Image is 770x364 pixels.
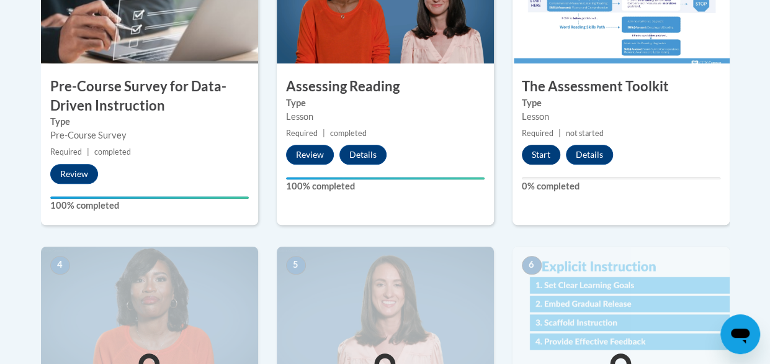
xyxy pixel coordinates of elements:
span: completed [330,129,367,138]
iframe: Button to launch messaging window [720,314,760,354]
span: | [87,147,89,157]
h3: The Assessment Toolkit [513,77,730,96]
span: Required [286,129,318,138]
span: Required [50,147,82,157]
label: 100% completed [286,180,485,193]
label: Type [522,96,720,110]
span: 5 [286,256,306,275]
button: Details [566,145,613,165]
button: Start [522,145,560,165]
button: Details [339,145,387,165]
div: Pre-Course Survey [50,129,249,142]
span: completed [94,147,131,157]
label: Type [50,115,249,129]
span: 6 [522,256,542,275]
div: Your progress [50,196,249,199]
h3: Pre-Course Survey for Data-Driven Instruction [41,77,258,116]
span: | [323,129,325,138]
label: 0% completed [522,180,720,193]
label: Type [286,96,485,110]
span: Required [522,129,553,138]
div: Lesson [286,110,485,124]
span: not started [566,129,604,138]
span: | [558,129,561,138]
label: 100% completed [50,199,249,212]
button: Review [286,145,334,165]
div: Lesson [522,110,720,124]
span: 4 [50,256,70,275]
h3: Assessing Reading [277,77,494,96]
button: Review [50,164,98,184]
div: Your progress [286,177,485,180]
